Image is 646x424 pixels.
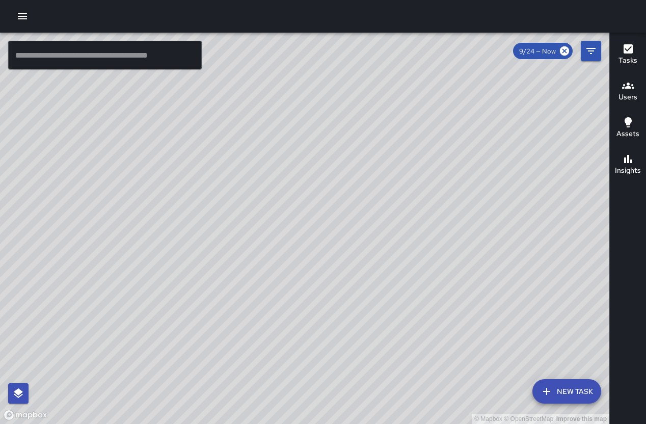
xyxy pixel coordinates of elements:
button: Filters [581,41,601,61]
span: 9/24 — Now [513,47,562,56]
button: Assets [610,110,646,147]
h6: Users [618,92,637,103]
h6: Assets [616,128,639,140]
button: Insights [610,147,646,183]
button: Tasks [610,37,646,73]
div: 9/24 — Now [513,43,573,59]
button: Users [610,73,646,110]
h6: Insights [615,165,641,176]
button: New Task [532,379,601,404]
h6: Tasks [618,55,637,66]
